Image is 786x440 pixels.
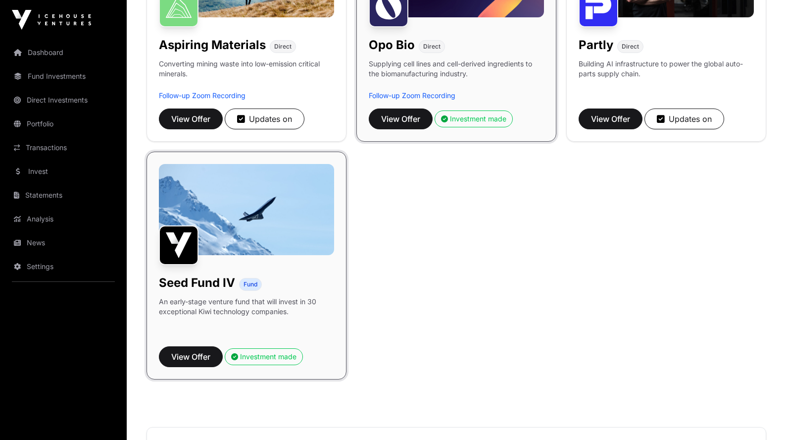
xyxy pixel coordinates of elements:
[8,113,119,135] a: Portfolio
[8,161,119,182] a: Invest
[231,352,296,362] div: Investment made
[369,109,433,129] button: View Offer
[423,43,441,51] span: Direct
[8,208,119,230] a: Analysis
[237,113,292,125] div: Updates on
[159,109,223,129] button: View Offer
[8,89,119,111] a: Direct Investments
[369,59,544,79] p: Supplying cell lines and cell-derived ingredients to the biomanufacturing industry.
[591,113,630,125] span: View Offer
[244,280,257,288] span: Fund
[8,256,119,277] a: Settings
[159,164,334,255] img: image-1600x800.jpg
[225,109,304,129] button: Updates on
[8,137,119,159] a: Transactions
[381,113,420,125] span: View Offer
[644,109,724,129] button: Updates on
[159,59,334,91] p: Converting mining waste into low-emission critical minerals.
[579,37,613,53] h1: Partly
[8,232,119,254] a: News
[8,42,119,63] a: Dashboard
[657,113,712,125] div: Updates on
[579,109,642,129] button: View Offer
[8,184,119,206] a: Statements
[159,297,334,317] p: An early-stage venture fund that will invest in 30 exceptional Kiwi technology companies.
[159,37,266,53] h1: Aspiring Materials
[159,346,223,367] button: View Offer
[225,348,303,365] button: Investment made
[159,91,246,100] a: Follow-up Zoom Recording
[369,91,455,100] a: Follow-up Zoom Recording
[159,275,235,291] h1: Seed Fund IV
[622,43,639,51] span: Direct
[12,10,91,30] img: Icehouse Ventures Logo
[171,113,210,125] span: View Offer
[737,392,786,440] iframe: Chat Widget
[274,43,292,51] span: Direct
[159,225,198,265] img: Seed Fund IV
[369,37,415,53] h1: Opo Bio
[8,65,119,87] a: Fund Investments
[435,110,513,127] button: Investment made
[441,114,506,124] div: Investment made
[579,59,754,91] p: Building AI infrastructure to power the global auto-parts supply chain.
[171,351,210,363] span: View Offer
